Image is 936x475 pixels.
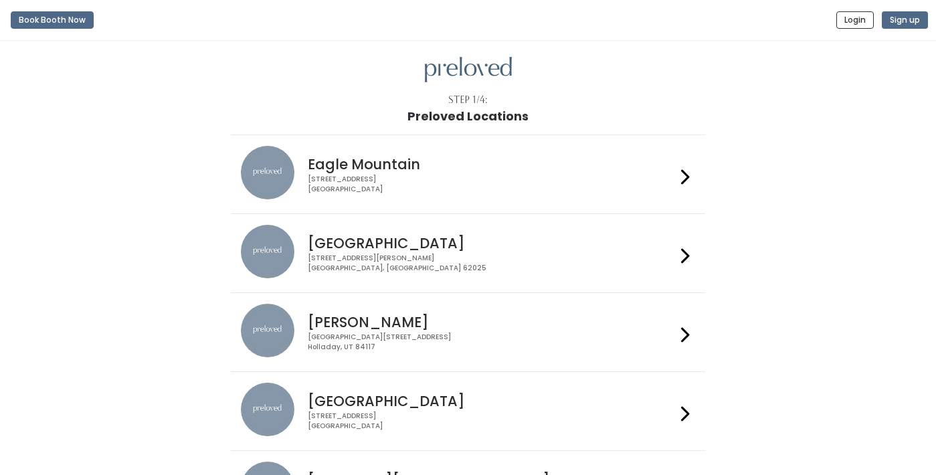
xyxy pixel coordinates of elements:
div: [GEOGRAPHIC_DATA][STREET_ADDRESS] Holladay, UT 84117 [308,332,676,352]
h4: [GEOGRAPHIC_DATA] [308,393,676,409]
div: [STREET_ADDRESS] [GEOGRAPHIC_DATA] [308,411,676,431]
h1: Preloved Locations [407,110,529,123]
a: preloved location [GEOGRAPHIC_DATA] [STREET_ADDRESS][PERSON_NAME][GEOGRAPHIC_DATA], [GEOGRAPHIC_D... [241,225,695,282]
h4: Eagle Mountain [308,157,676,172]
img: preloved location [241,225,294,278]
div: [STREET_ADDRESS] [GEOGRAPHIC_DATA] [308,175,676,194]
img: preloved location [241,304,294,357]
h4: [PERSON_NAME] [308,314,676,330]
button: Book Booth Now [11,11,94,29]
a: preloved location [GEOGRAPHIC_DATA] [STREET_ADDRESS][GEOGRAPHIC_DATA] [241,383,695,440]
button: Login [836,11,874,29]
a: preloved location Eagle Mountain [STREET_ADDRESS][GEOGRAPHIC_DATA] [241,146,695,203]
a: Book Booth Now [11,5,94,35]
img: preloved location [241,146,294,199]
div: Step 1/4: [448,93,488,107]
button: Sign up [882,11,928,29]
h4: [GEOGRAPHIC_DATA] [308,235,676,251]
img: preloved location [241,383,294,436]
a: preloved location [PERSON_NAME] [GEOGRAPHIC_DATA][STREET_ADDRESS]Holladay, UT 84117 [241,304,695,361]
div: [STREET_ADDRESS][PERSON_NAME] [GEOGRAPHIC_DATA], [GEOGRAPHIC_DATA] 62025 [308,254,676,273]
img: preloved logo [425,57,512,83]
